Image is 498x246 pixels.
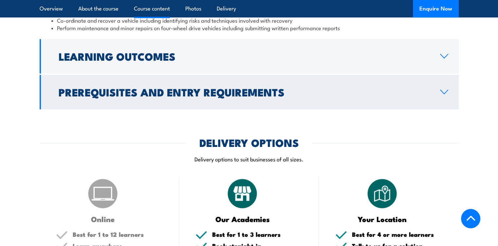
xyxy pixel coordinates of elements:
[352,231,442,237] h5: Best for 4 or more learners
[195,215,289,223] h3: Our Academies
[199,138,299,147] h2: DELIVERY OPTIONS
[40,39,459,73] a: Learning Outcomes
[335,215,429,223] h3: Your Location
[40,155,459,163] p: Delivery options to suit businesses of all sizes.
[212,231,303,237] h5: Best for 1 to 3 learners
[51,24,447,31] li: Perform maintenance and minor repairs on four-wheel drive vehicles including submitting written p...
[59,87,430,96] h2: Prerequisites and Entry Requirements
[56,215,150,223] h3: Online
[73,231,163,237] h5: Best for 1 to 12 learners
[40,75,459,109] a: Prerequisites and Entry Requirements
[59,51,430,61] h2: Learning Outcomes
[51,16,447,24] li: Co-ordinate and recover a vehicle including identifying risks and techniques involved with recovery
